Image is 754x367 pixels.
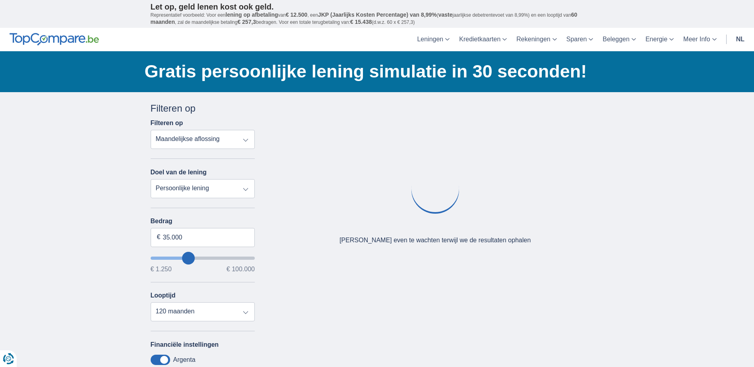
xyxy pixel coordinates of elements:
[157,233,161,242] span: €
[145,59,604,84] h1: Gratis persoonlijke lening simulatie in 30 seconden!
[151,341,219,348] label: Financiële instellingen
[339,236,531,245] div: [PERSON_NAME] even te wachten terwijl we de resultaten ophalen
[438,12,453,18] span: vaste
[151,169,207,176] label: Doel van de lening
[562,28,598,51] a: Sparen
[151,102,255,115] div: Filteren op
[151,2,604,12] p: Let op, geld lenen kost ook geld.
[454,28,512,51] a: Kredietkaarten
[151,292,176,299] label: Looptijd
[151,257,255,260] input: wantToBorrow
[350,19,372,25] span: € 15.438
[318,12,437,18] span: JKP (Jaarlijks Kosten Percentage) van 8,99%
[10,33,99,46] img: TopCompare
[512,28,561,51] a: Rekeningen
[641,28,678,51] a: Energie
[731,28,749,51] a: nl
[151,120,183,127] label: Filteren op
[286,12,308,18] span: € 12.500
[173,356,196,363] label: Argenta
[225,12,278,18] span: lening op afbetaling
[237,19,256,25] span: € 257,3
[598,28,641,51] a: Beleggen
[151,12,578,25] span: 60 maanden
[151,12,604,26] p: Representatief voorbeeld: Voor een van , een ( jaarlijkse debetrentevoet van 8,99%) en een loopti...
[412,28,454,51] a: Leningen
[678,28,721,51] a: Meer Info
[227,266,255,272] span: € 100.000
[151,218,255,225] label: Bedrag
[151,266,172,272] span: € 1.250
